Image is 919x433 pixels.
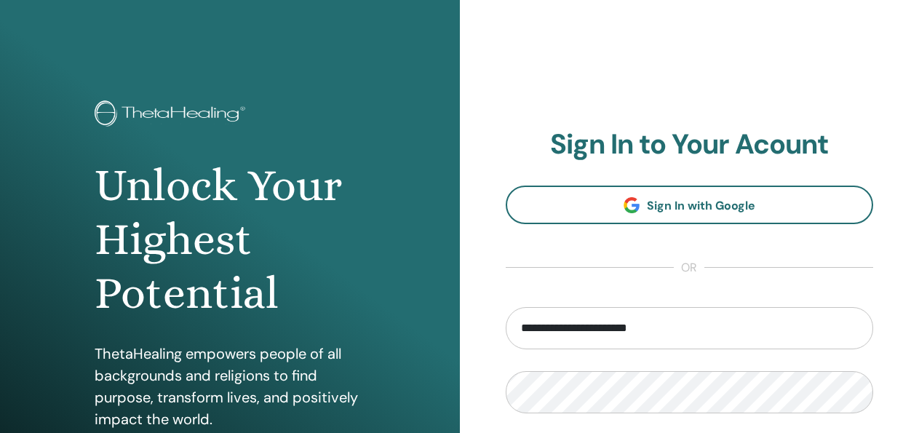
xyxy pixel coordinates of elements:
[95,343,365,430] p: ThetaHealing empowers people of all backgrounds and religions to find purpose, transform lives, a...
[95,159,365,321] h1: Unlock Your Highest Potential
[647,198,755,213] span: Sign In with Google
[506,128,874,162] h2: Sign In to Your Acount
[674,259,704,277] span: or
[506,186,874,224] a: Sign In with Google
